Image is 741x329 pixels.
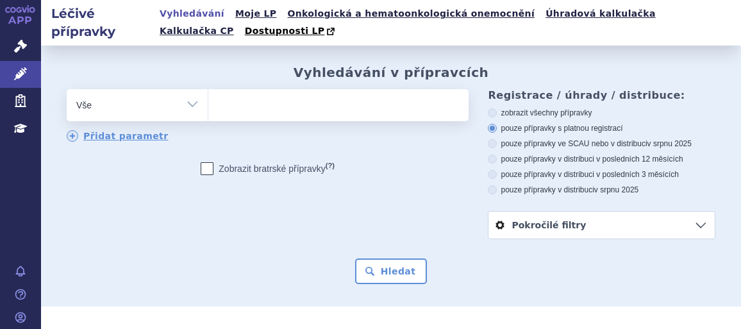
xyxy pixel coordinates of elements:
[241,22,342,40] a: Dostupnosti LP
[41,4,156,40] h2: Léčivé přípravky
[245,26,325,36] span: Dostupnosti LP
[488,154,715,164] label: pouze přípravky v distribuci v posledních 12 měsících
[488,212,715,239] a: Pokročilé filtry
[284,5,539,22] a: Onkologická a hematoonkologická onemocnění
[355,258,428,284] button: Hledat
[231,5,280,22] a: Moje LP
[156,22,238,40] a: Kalkulačka CP
[488,123,715,133] label: pouze přípravky s platnou registrací
[488,89,715,101] h3: Registrace / úhrady / distribuce:
[542,5,660,22] a: Úhradová kalkulačka
[647,139,692,148] span: v srpnu 2025
[594,185,638,194] span: v srpnu 2025
[488,169,715,180] label: pouze přípravky v distribuci v posledních 3 měsících
[488,185,715,195] label: pouze přípravky v distribuci
[67,130,169,142] a: Přidat parametr
[326,162,335,170] abbr: (?)
[201,162,335,175] label: Zobrazit bratrské přípravky
[488,139,715,149] label: pouze přípravky ve SCAU nebo v distribuci
[156,5,228,22] a: Vyhledávání
[294,65,489,80] h2: Vyhledávání v přípravcích
[488,108,715,118] label: zobrazit všechny přípravky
